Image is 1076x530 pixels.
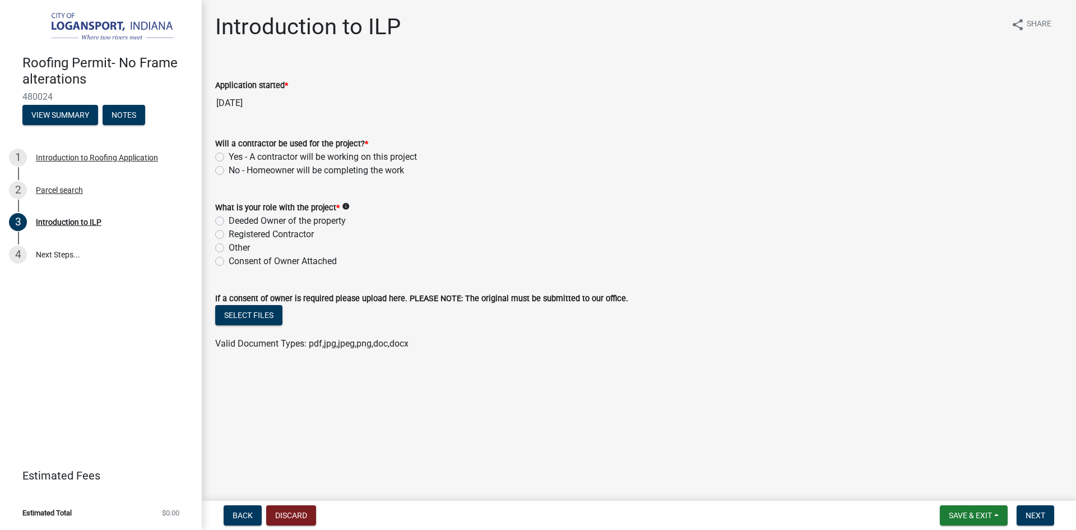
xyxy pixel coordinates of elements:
div: Introduction to ILP [36,218,101,226]
label: Application started [215,82,288,90]
label: Registered Contractor [229,228,314,241]
span: 480024 [22,91,179,102]
label: Yes - A contractor will be working on this project [229,150,417,164]
i: share [1011,18,1024,31]
label: Deeded Owner of the property [229,214,346,228]
label: No - Homeowner will be completing the work [229,164,404,177]
div: Parcel search [36,186,83,194]
button: Back [224,505,262,526]
button: Select files [215,305,282,325]
button: Next [1017,505,1054,526]
div: 1 [9,149,27,167]
h1: Introduction to ILP [215,13,401,40]
button: Discard [266,505,316,526]
label: If a consent of owner is required please upload here. PLEASE NOTE: The original must be submitted... [215,295,628,303]
span: Next [1026,511,1045,520]
span: Valid Document Types: pdf,jpg,jpeg,png,doc,docx [215,338,409,349]
span: Share [1027,18,1051,31]
label: Will a contractor be used for the project? [215,140,368,148]
div: 2 [9,181,27,199]
h4: Roofing Permit- No Frame alterations [22,55,193,87]
button: Save & Exit [940,505,1008,526]
wm-modal-confirm: Notes [103,112,145,121]
button: Notes [103,105,145,125]
label: Other [229,241,250,255]
div: 4 [9,246,27,264]
label: Consent of Owner Attached [229,255,337,268]
label: What is your role with the project [215,204,340,212]
span: $0.00 [162,509,179,517]
span: Back [233,511,253,520]
button: shareShare [1002,13,1060,35]
img: City of Logansport, Indiana [22,12,184,43]
a: Estimated Fees [9,464,184,487]
i: info [342,202,350,210]
span: Save & Exit [949,511,992,520]
button: View Summary [22,105,98,125]
span: Estimated Total [22,509,72,517]
div: Introduction to Roofing Application [36,154,158,162]
div: 3 [9,213,27,231]
wm-modal-confirm: Summary [22,112,98,121]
